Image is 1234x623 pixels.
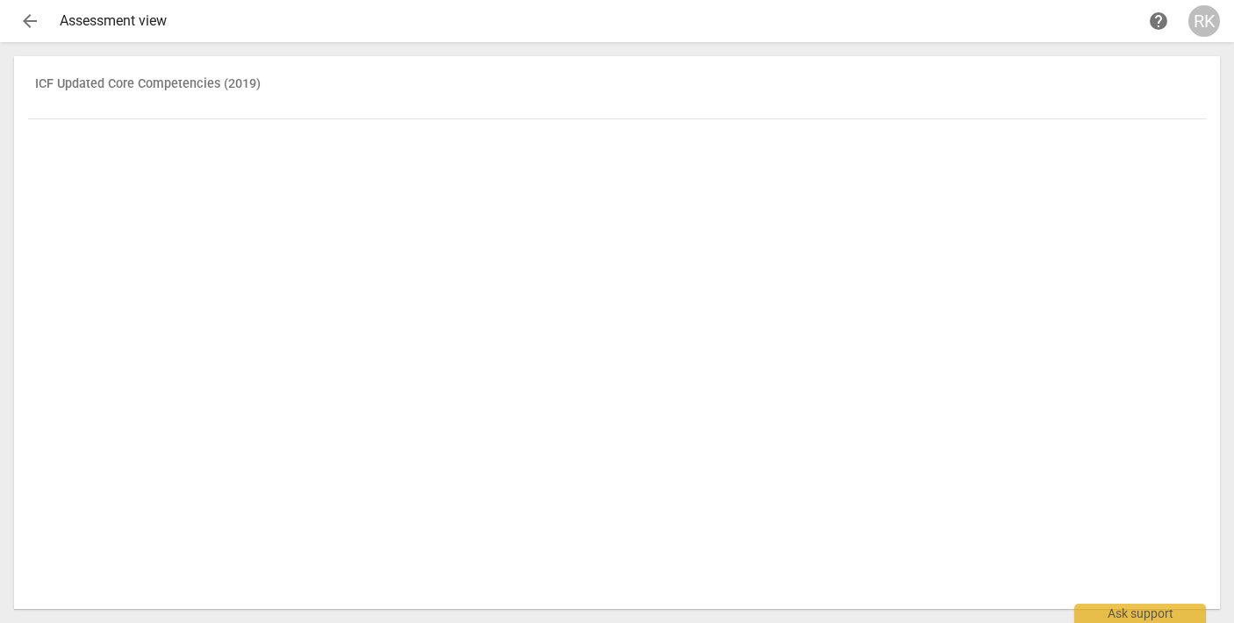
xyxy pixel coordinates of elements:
span: help [1148,11,1169,32]
div: Ask support [1074,604,1206,623]
div: Assessment view [60,13,1143,29]
a: Help [1143,5,1174,37]
th: ICF Updated Core Competencies (2019) [28,70,1206,119]
span: arrow_back [19,11,40,32]
button: RK [1188,5,1220,37]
